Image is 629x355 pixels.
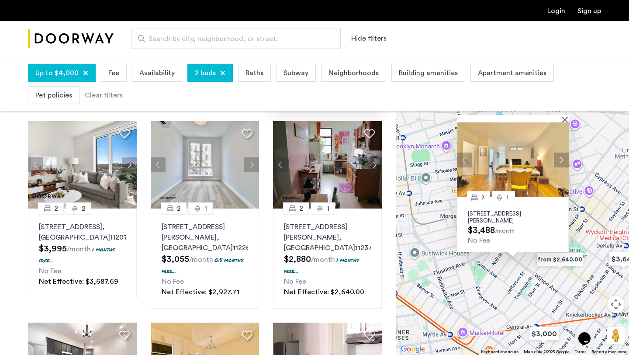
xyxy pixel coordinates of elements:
span: 2 beds [195,68,216,78]
a: Terms (opens in new tab) [575,349,586,355]
p: [STREET_ADDRESS] 11207 [39,222,126,243]
span: $3,488 [468,226,495,235]
div: from $2,640.00 [533,250,587,269]
span: Availability [139,68,175,78]
img: logo [28,22,114,55]
span: Search by city, neighborhood, or street. [149,34,316,44]
img: 360ac8f6-4482-47b0-bc3d-3cb89b569d10_638912111759137249.png [28,121,137,209]
a: Cazamio Logo [28,22,114,55]
p: [STREET_ADDRESS][PERSON_NAME] 11237 [284,222,371,253]
button: Previous apartment [28,157,43,172]
span: Baths [245,68,263,78]
span: No Fee [162,278,184,285]
sub: /month [311,256,335,263]
img: dc6efc1f-24ba-4395-9182-45437e21be9a_638721336159452013.png [273,121,382,209]
button: Close [563,116,570,122]
span: Net Effective: $3,687.69 [39,278,118,285]
sub: /month [189,256,213,263]
button: Show or hide filters [351,33,387,44]
span: 1 [204,203,207,214]
button: Keyboard shortcuts [481,349,518,355]
button: Previous apartment [457,153,472,167]
img: Apartment photo [457,122,569,197]
button: Drag Pegman onto the map to open Street View [607,327,625,345]
div: $3,000 [525,324,563,344]
span: 2 [481,195,484,200]
a: Login [547,7,565,14]
span: 2 [177,203,181,214]
p: [STREET_ADDRESS][PERSON_NAME] [468,210,558,224]
span: 2 [299,203,303,214]
span: Net Effective: $2,640.00 [284,289,364,296]
button: Map camera controls [607,296,625,313]
p: 0.5 months free... [162,256,243,275]
sub: /month [67,246,91,253]
span: $2,880 [284,255,311,264]
span: $3,995 [39,244,67,253]
sub: /month [495,228,515,234]
a: 22[STREET_ADDRESS], [GEOGRAPHIC_DATA]112071 months free...No FeeNet Effective: $3,687.69 [28,209,137,298]
a: Report a map error [591,349,626,355]
span: 1 [327,203,329,214]
span: Up to $4,000 [35,68,79,78]
span: Building amenities [399,68,458,78]
img: 2014_638491587187405323.jpeg [151,121,259,209]
img: Google [398,344,427,355]
div: $3,916.00 [360,220,397,240]
button: Next apartment [244,157,259,172]
span: 2 [82,203,86,214]
span: Subway [283,68,308,78]
span: No Fee [284,278,306,285]
button: Previous apartment [151,157,166,172]
p: [STREET_ADDRESS][PERSON_NAME] 11226 [162,222,249,253]
button: Previous apartment [273,157,288,172]
span: Map data ©2025 Google [524,350,570,354]
span: Pet policies [35,90,72,101]
span: No Fee [39,268,61,275]
button: Next apartment [554,153,569,167]
span: Fee [108,68,119,78]
span: 2 [54,203,58,214]
a: 21[STREET_ADDRESS][PERSON_NAME], [GEOGRAPHIC_DATA]112371 months free...No FeeNet Effective: $2,64... [273,209,382,309]
input: Apartment Search [131,28,341,49]
span: Apartment amenities [478,68,546,78]
a: Open this area in Google Maps (opens a new window) [398,344,427,355]
span: Net Effective: $2,927.71 [162,289,239,296]
button: Next apartment [367,157,382,172]
span: 1 [506,195,508,200]
button: Next apartment [122,157,137,172]
a: Registration [577,7,601,14]
span: No Fee [468,237,490,244]
span: $3,055 [162,255,189,264]
iframe: chat widget [575,320,603,346]
div: Clear filters [85,90,123,101]
span: Neighborhoods [328,68,379,78]
a: 21[STREET_ADDRESS][PERSON_NAME], [GEOGRAPHIC_DATA]112260.5 months free...No FeeNet Effective: $2,... [151,209,259,309]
